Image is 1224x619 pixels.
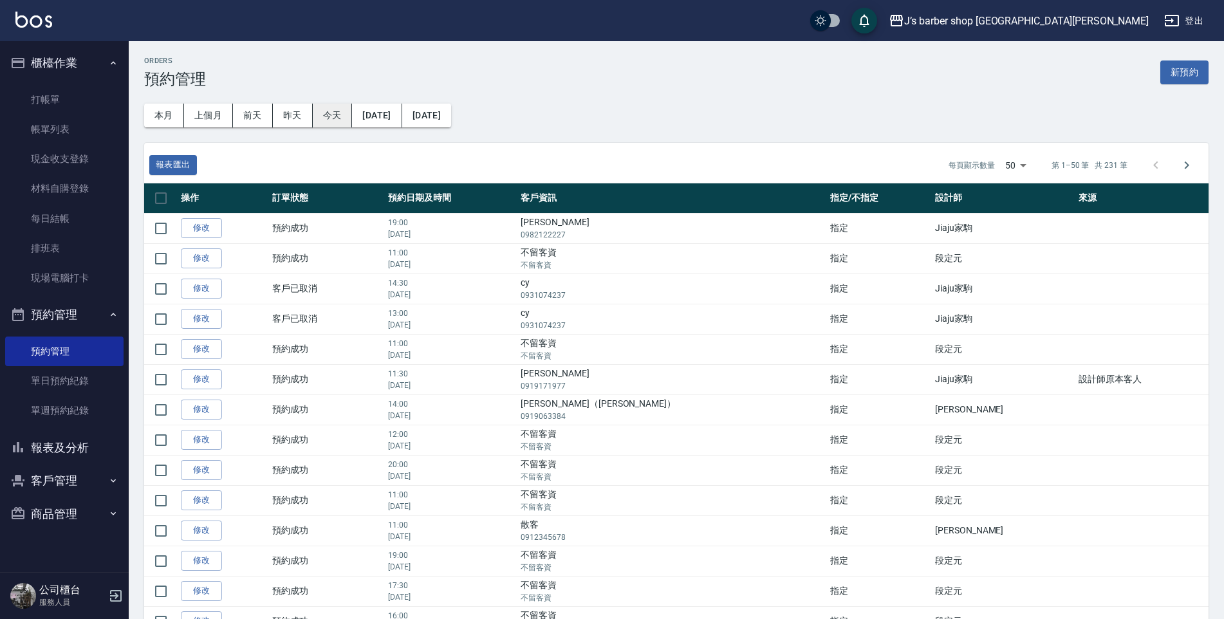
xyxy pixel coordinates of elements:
td: 預約成功 [269,213,385,243]
p: 0919063384 [521,411,824,422]
td: 預約成功 [269,425,385,455]
p: 0931074237 [521,320,824,331]
td: 不留客資 [517,243,827,273]
p: 不留客資 [521,562,824,573]
p: 不留客資 [521,441,824,452]
td: 段定元 [932,576,1075,606]
p: [DATE] [388,531,515,542]
p: 14:30 [388,277,515,289]
a: 修改 [181,218,222,238]
button: 昨天 [273,104,313,127]
td: 不留客資 [517,425,827,455]
td: 預約成功 [269,485,385,515]
p: 14:00 [388,398,515,410]
th: 指定/不指定 [827,183,932,214]
p: 19:00 [388,217,515,228]
td: [PERSON_NAME] [932,394,1075,425]
a: 修改 [181,521,222,540]
p: 17:30 [388,580,515,591]
td: 客戶已取消 [269,304,385,334]
td: 指定 [827,455,932,485]
td: 預約成功 [269,576,385,606]
a: 帳單列表 [5,115,124,144]
p: [DATE] [388,259,515,270]
th: 設計師 [932,183,1075,214]
button: 登出 [1159,9,1209,33]
a: 修改 [181,248,222,268]
td: 段定元 [932,546,1075,576]
td: 指定 [827,394,932,425]
td: 指定 [827,515,932,546]
button: 櫃檯作業 [5,46,124,80]
p: [DATE] [388,380,515,391]
td: 指定 [827,304,932,334]
td: cy [517,273,827,304]
p: [DATE] [388,228,515,240]
td: 段定元 [932,455,1075,485]
th: 預約日期及時間 [385,183,518,214]
button: 客戶管理 [5,464,124,497]
th: 來源 [1075,183,1209,214]
button: 預約管理 [5,298,124,331]
a: 修改 [181,490,222,510]
p: 每頁顯示數量 [949,160,995,171]
td: [PERSON_NAME] [517,364,827,394]
a: 修改 [181,460,222,480]
p: 不留客資 [521,471,824,483]
button: Go to next page [1171,150,1202,181]
td: 指定 [827,213,932,243]
a: 單週預約紀錄 [5,396,124,425]
a: 材料自購登錄 [5,174,124,203]
p: 0919171977 [521,380,824,392]
p: [DATE] [388,440,515,452]
th: 訂單狀態 [269,183,385,214]
p: 11:00 [388,489,515,501]
a: 修改 [181,551,222,571]
p: 19:00 [388,550,515,561]
td: 預約成功 [269,546,385,576]
h3: 預約管理 [144,70,206,88]
p: [DATE] [388,591,515,603]
td: cy [517,304,827,334]
td: [PERSON_NAME] [932,515,1075,546]
a: 單日預約紀錄 [5,366,124,396]
button: J’s barber shop [GEOGRAPHIC_DATA][PERSON_NAME] [884,8,1154,34]
a: 預約管理 [5,337,124,366]
button: [DATE] [352,104,402,127]
td: 預約成功 [269,394,385,425]
a: 打帳單 [5,85,124,115]
button: 報表匯出 [149,155,197,175]
td: [PERSON_NAME] [517,213,827,243]
p: [DATE] [388,289,515,300]
button: 報表及分析 [5,431,124,465]
button: save [851,8,877,33]
td: 不留客資 [517,546,827,576]
h2: Orders [144,57,206,65]
a: 排班表 [5,234,124,263]
td: 段定元 [932,425,1075,455]
td: 設計師原本客人 [1075,364,1209,394]
th: 操作 [178,183,269,214]
td: 段定元 [932,485,1075,515]
p: 13:00 [388,308,515,319]
button: 前天 [233,104,273,127]
p: 服務人員 [39,596,105,608]
p: [DATE] [388,410,515,421]
td: [PERSON_NAME]（[PERSON_NAME]） [517,394,827,425]
button: 新預約 [1160,60,1209,84]
td: 不留客資 [517,485,827,515]
td: 預約成功 [269,334,385,364]
button: 本月 [144,104,184,127]
p: [DATE] [388,561,515,573]
th: 客戶資訊 [517,183,827,214]
div: J’s barber shop [GEOGRAPHIC_DATA][PERSON_NAME] [904,13,1149,29]
p: [DATE] [388,501,515,512]
p: 11:30 [388,368,515,380]
a: 修改 [181,430,222,450]
p: 第 1–50 筆 共 231 筆 [1052,160,1127,171]
td: 指定 [827,576,932,606]
a: 現場電腦打卡 [5,263,124,293]
td: 客戶已取消 [269,273,385,304]
button: 今天 [313,104,353,127]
